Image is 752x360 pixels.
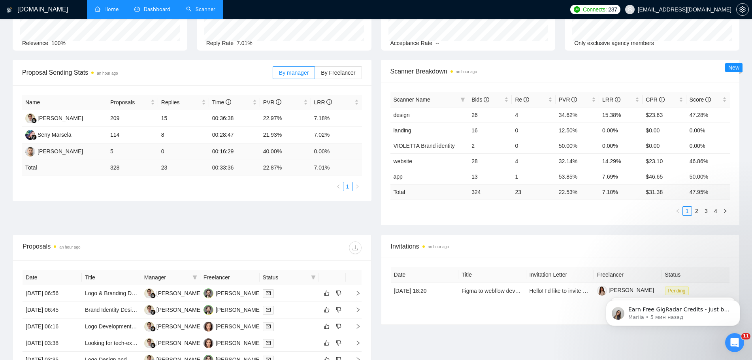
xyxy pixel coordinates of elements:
span: Bids [471,96,489,103]
span: filter [191,271,199,283]
td: 5 [107,143,158,160]
td: 7.02% [311,127,362,143]
td: $0.00 [643,123,686,138]
time: an hour ago [456,70,477,74]
td: 0.00% [311,143,362,160]
span: Connects: [583,5,607,14]
button: left [334,182,343,191]
td: $46.65 [643,169,686,184]
img: SM [25,130,35,140]
a: AY[PERSON_NAME] [144,339,202,346]
th: Replies [158,95,209,110]
span: setting [737,6,748,13]
button: dislike [334,305,343,315]
li: Next Page [352,182,362,191]
td: 22.97% [260,110,311,127]
td: 21.93% [260,127,311,143]
td: 50.00% [556,138,599,153]
span: Scanner Breakdown [390,66,730,76]
li: 3 [701,206,711,216]
td: 00:28:47 [209,127,260,143]
a: landing [394,127,411,134]
span: right [355,184,360,189]
span: like [324,323,330,330]
span: dislike [336,323,341,330]
div: [PERSON_NAME] [156,289,202,298]
td: 23 [512,184,555,200]
td: [DATE] 03:38 [23,335,82,352]
td: 22.53 % [556,184,599,200]
button: dislike [334,288,343,298]
a: 4 [711,207,720,215]
td: 16 [468,123,512,138]
td: Figma to webflow developper [458,283,526,299]
a: KY[PERSON_NAME] [PERSON_NAME] [204,290,308,296]
button: dislike [334,338,343,348]
time: an hour ago [59,245,80,249]
td: Looking for tech-experienced graphic designer for logo and website imagery [82,335,141,352]
span: Manager [144,273,189,282]
span: Relevance [22,40,48,46]
button: left [673,206,682,216]
span: info-circle [326,99,332,105]
span: mail [266,307,271,312]
span: Proposal Sending Stats [22,68,273,77]
li: 1 [682,206,692,216]
a: VIOLETTA Brand identity [394,143,455,149]
button: right [352,182,362,191]
td: 53.85% [556,169,599,184]
td: 0.00% [686,123,730,138]
td: 34.62% [556,107,599,123]
img: AY [144,322,154,332]
button: like [322,322,332,331]
img: logo [7,4,12,16]
a: AY[PERSON_NAME] [25,115,83,121]
td: Total [390,184,469,200]
span: 100% [51,40,66,46]
td: $23.63 [643,107,686,123]
td: 114 [107,127,158,143]
span: user [627,7,633,12]
span: filter [460,97,465,102]
a: Brand Identity Designer Needed to Bring Luxury Anime Streetwear Story to Life [85,307,279,313]
button: right [720,206,730,216]
th: Invitation Letter [526,267,594,283]
span: filter [192,275,197,280]
td: 26 [468,107,512,123]
span: filter [311,275,316,280]
td: Logo & Branding Design for New Professional Community [82,285,141,302]
span: PVR [263,99,282,106]
li: Previous Page [334,182,343,191]
img: gigradar-bm.png [150,326,156,332]
td: 2 [468,138,512,153]
img: gigradar-bm.png [150,293,156,298]
td: 47.95 % [686,184,730,200]
div: [PERSON_NAME] [156,305,202,314]
td: 47.28% [686,107,730,123]
a: AY[PERSON_NAME] [144,290,202,296]
span: Time [212,99,231,106]
div: [PERSON_NAME] [216,322,261,331]
span: Replies [161,98,200,107]
td: Brand Identity Designer Needed to Bring Luxury Anime Streetwear Story to Life [82,302,141,319]
td: 4 [512,107,555,123]
span: info-circle [484,97,489,102]
a: app [394,173,403,180]
span: Dashboard [144,6,170,13]
span: like [324,290,330,296]
span: Scanner Name [394,96,430,103]
div: Proposals [23,241,192,254]
td: 13 [468,169,512,184]
td: 46.86% [686,153,730,169]
td: 28 [468,153,512,169]
span: download [349,245,361,251]
td: 324 [468,184,512,200]
div: [PERSON_NAME] [156,322,202,331]
span: mail [266,341,271,345]
span: Reply Rate [206,40,234,46]
td: 00:36:38 [209,110,260,127]
td: 23 [158,160,209,175]
a: 1 [683,207,692,215]
span: filter [309,271,317,283]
